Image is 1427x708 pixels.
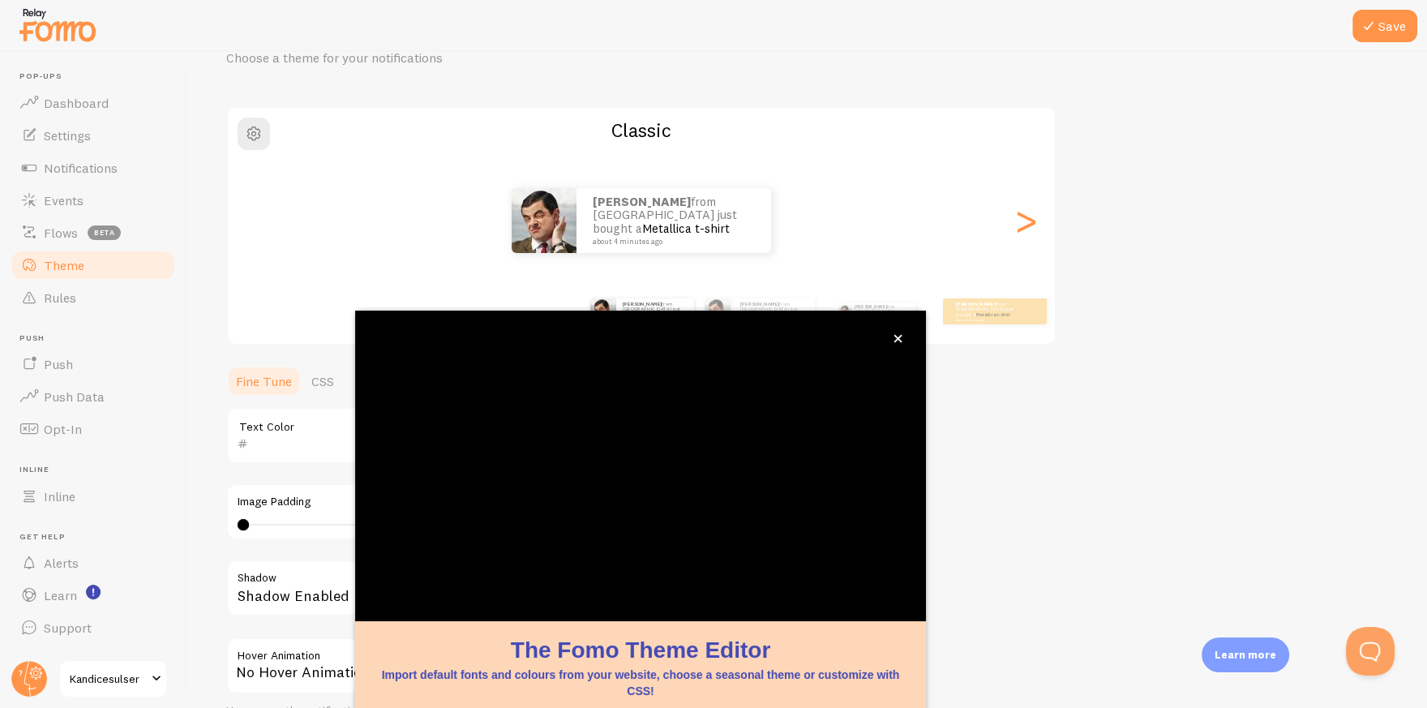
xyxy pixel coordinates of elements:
p: from [GEOGRAPHIC_DATA] just bought a [740,301,808,321]
img: Fomo [590,298,616,324]
a: Events [10,184,177,217]
div: No Hover Animation [226,637,713,694]
a: Theme [10,249,177,281]
span: Pop-ups [19,71,177,82]
div: Learn more [1202,637,1289,672]
strong: [PERSON_NAME] [956,301,995,307]
span: Settings [44,127,91,144]
h2: Classic [228,118,1055,143]
strong: [PERSON_NAME] [593,194,691,209]
p: from [GEOGRAPHIC_DATA] just bought a [956,301,1021,321]
span: beta [88,225,121,240]
a: Push Data [10,380,177,413]
p: Choose a theme for your notifications [226,49,615,67]
label: Image Padding [238,495,701,509]
p: Import default fonts and colours from your website, choose a seasonal theme or customize with CSS! [375,667,906,699]
span: Flows [44,225,78,241]
a: CSS [302,365,344,397]
strong: [PERSON_NAME] [855,304,887,309]
strong: [PERSON_NAME] [623,301,662,307]
span: Dashboard [44,95,109,111]
span: Kandicesulser [70,669,147,689]
img: Fomo [838,305,851,318]
svg: <p>Watch New Feature Tutorials!</p> [86,585,101,599]
a: Settings [10,119,177,152]
span: Inline [19,465,177,475]
strong: [PERSON_NAME] [740,301,779,307]
span: Opt-In [44,421,82,437]
span: Learn [44,587,77,603]
span: Alerts [44,555,79,571]
div: Shadow Enabled [226,560,713,619]
span: Theme [44,257,84,273]
img: Fomo [705,298,731,324]
small: about 4 minutes ago [593,238,750,246]
a: Learn [10,579,177,611]
span: Push [19,333,177,344]
a: Notifications [10,152,177,184]
p: Learn more [1215,647,1276,663]
span: Get Help [19,532,177,543]
p: from [GEOGRAPHIC_DATA] just bought a [593,195,755,246]
span: Inline [44,488,75,504]
a: Opt-In [10,413,177,445]
span: Push [44,356,73,372]
a: Metallica t-shirt [642,221,730,236]
a: Inline [10,480,177,513]
p: from [GEOGRAPHIC_DATA] just bought a [855,303,909,320]
button: close, [889,330,906,347]
a: Fine Tune [226,365,302,397]
a: Metallica t-shirt [975,311,1010,318]
a: Alerts [10,547,177,579]
h1: The Fomo Theme Editor [375,634,906,666]
p: from [GEOGRAPHIC_DATA] just bought a [623,301,688,321]
div: Next slide [1016,162,1035,279]
a: Rules [10,281,177,314]
span: Events [44,192,84,208]
small: about 4 minutes ago [956,318,1019,321]
span: Push Data [44,388,105,405]
span: Rules [44,290,76,306]
a: Flows beta [10,217,177,249]
img: Fomo [512,188,576,253]
a: Push [10,348,177,380]
a: Kandicesulser [58,659,168,698]
span: Support [44,620,92,636]
iframe: Help Scout Beacon - Open [1346,627,1395,676]
a: Support [10,611,177,644]
span: Notifications [44,160,118,176]
a: Dashboard [10,87,177,119]
img: fomo-relay-logo-orange.svg [17,4,98,45]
